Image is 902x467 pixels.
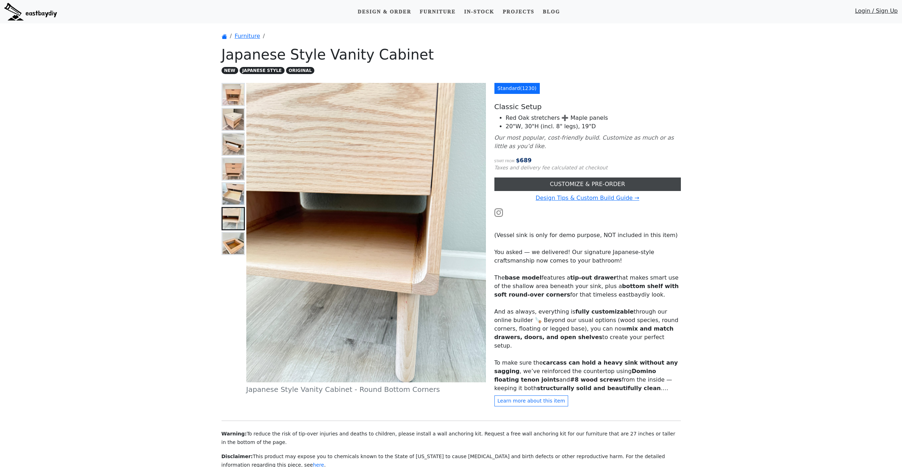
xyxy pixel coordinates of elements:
a: Furniture [417,5,458,18]
strong: carcass can hold a heavy sink without any sagging [494,359,678,375]
img: Japanese Style Vanity Cabinet - Round Bottom Corners [246,83,486,382]
img: Japanese Style Vanity Cabinet - 2-drawer [223,158,244,180]
p: And as always, everything is through our online builder 🪚 Beyond our usual options (wood species,... [494,308,681,350]
li: Red Oak stretchers ➕ Maple panels [506,114,681,122]
h5: Classic Setup [494,102,681,111]
p: (Vessel sink is only for demo purpose, NOT included in this item) [494,231,681,240]
img: Japanese Style Vanity Cabinet - Countertop Frame [223,233,244,254]
strong: fully customizable [575,308,633,315]
p: To make sure the , we’ve reinforced the countertop using and from the inside — keeping it both . [494,359,681,393]
span: NEW [222,67,238,74]
button: Learn more about this item [494,395,568,406]
a: Design Tips & Custom Build Guide → [536,195,639,201]
h1: Japanese Style Vanity Cabinet [222,46,681,63]
strong: #8 wood screws [570,376,622,383]
a: CUSTOMIZE & PRE-ORDER [494,178,681,191]
small: Start from [494,159,515,163]
strong: Disclaimer: [222,454,253,459]
span: $ 689 [516,157,532,164]
small: To reduce the risk of tip-over injuries and deaths to children, please install a wall anchoring k... [222,431,676,445]
img: Japanese Style Vanity Cabinet - 2-drawer [223,183,244,204]
i: Our most popular, cost-friendly build. Customize as much or as little as you’d like. [494,134,674,150]
p: You asked — we delivered! Our signature Japanese-style craftsmanship now comes to your bathroom! [494,248,681,265]
strong: Domino floating tenon joints [494,368,656,383]
a: In-stock [461,5,497,18]
strong: mix and match drawers, doors, and open shelves [494,325,674,341]
small: Taxes and delivery fee calculated at checkout [494,165,608,170]
h5: Japanese Style Vanity Cabinet - Round Bottom Corners [246,385,486,394]
img: Japanese Style Vanity Cabinet [223,84,244,105]
a: Projects [500,5,537,18]
p: The features a that makes smart use of the shallow area beneath your sink, plus a for that timele... [494,274,681,299]
img: eastbaydiy [4,3,57,21]
a: Watch the build video or pictures on Instagram [494,209,503,215]
span: JAPANESE STYLE [240,67,285,74]
img: Japanese Style Vanity Cabinet - Round Bottom Corners [223,208,244,229]
strong: bottom shelf with soft round-over corners [494,283,679,298]
a: Standard(1230) [494,83,540,94]
strong: Warning: [222,431,247,437]
img: Japanese Style Vanity Cabinet - Side View [223,109,244,130]
a: Furniture [235,33,260,39]
nav: breadcrumb [222,32,681,40]
li: 20"W, 30"H (incl. 8" legs), 19"D [506,122,681,131]
a: Login / Sign Up [855,7,898,18]
span: ORIGINAL [286,67,315,74]
a: Blog [540,5,563,18]
strong: tip-out drawer [570,274,617,281]
strong: structurally solid and beautifully clean [537,385,661,392]
a: Design & Order [355,5,414,18]
strong: base model [505,274,542,281]
img: Japanese Style Vanity Cabinet - Tip-out Drawer [223,134,244,155]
